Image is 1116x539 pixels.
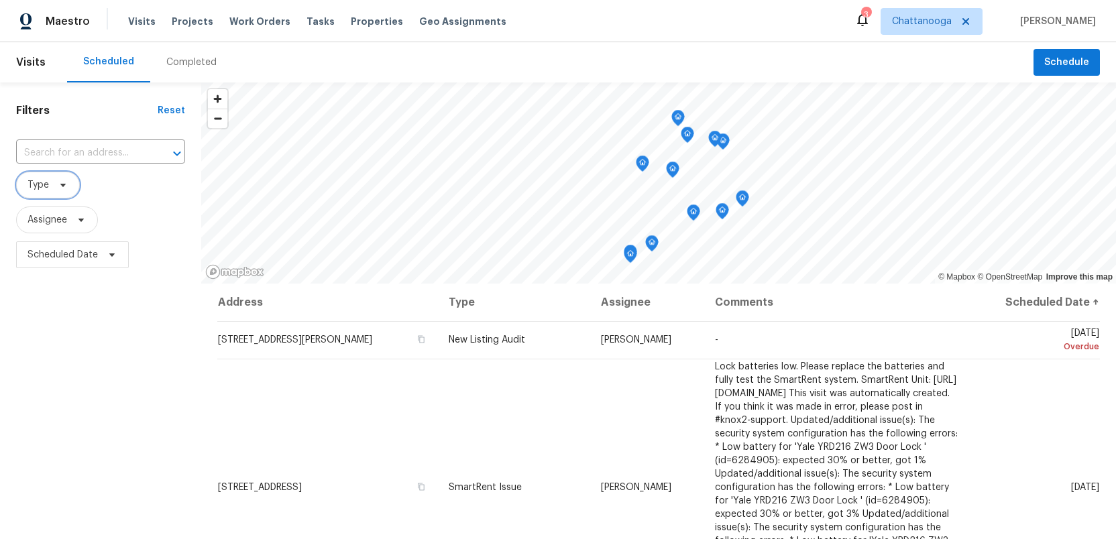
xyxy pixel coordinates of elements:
span: SmartRent Issue [449,483,522,492]
a: Mapbox [938,272,975,282]
button: Copy Address [415,481,427,493]
span: [DATE] [1071,483,1099,492]
span: [PERSON_NAME] [601,335,671,345]
span: [STREET_ADDRESS][PERSON_NAME] [218,335,372,345]
button: Zoom out [208,109,227,128]
canvas: Map [201,82,1116,284]
div: Scheduled [83,55,134,68]
span: Scheduled Date [27,248,98,261]
button: Zoom in [208,89,227,109]
div: Map marker [636,156,649,176]
a: OpenStreetMap [977,272,1042,282]
span: New Listing Audit [449,335,525,345]
div: Map marker [716,203,729,224]
div: Map marker [624,247,637,267]
h1: Filters [16,104,158,117]
div: Map marker [671,110,685,131]
button: Schedule [1034,49,1100,76]
div: Map marker [681,127,694,147]
th: Comments [704,284,969,321]
div: Map marker [687,204,700,225]
th: Scheduled Date ↑ [969,284,1100,321]
span: Maestro [46,15,90,28]
button: Open [168,144,186,163]
div: 3 [861,8,871,21]
span: - [715,335,718,345]
th: Address [217,284,438,321]
span: Geo Assignments [419,15,506,28]
a: Mapbox homepage [205,264,264,280]
a: Improve this map [1046,272,1113,282]
div: Map marker [624,245,637,265]
div: Map marker [645,235,659,256]
span: [DATE] [980,328,1099,353]
div: Completed [166,56,217,69]
span: Properties [351,15,403,28]
div: Map marker [716,133,730,154]
div: Map marker [736,190,749,211]
span: Type [27,178,49,192]
div: Reset [158,104,185,117]
span: [PERSON_NAME] [1015,15,1096,28]
span: Projects [172,15,213,28]
div: Map marker [708,131,722,152]
input: Search for an address... [16,143,148,164]
span: Visits [16,48,46,77]
th: Assignee [590,284,704,321]
button: Copy Address [415,333,427,345]
span: Visits [128,15,156,28]
th: Type [438,284,590,321]
span: [PERSON_NAME] [601,483,671,492]
span: Chattanooga [892,15,952,28]
span: Assignee [27,213,67,227]
div: Overdue [980,340,1099,353]
div: Map marker [666,162,679,182]
span: Work Orders [229,15,290,28]
span: Tasks [306,17,335,26]
span: [STREET_ADDRESS] [218,483,302,492]
span: Schedule [1044,54,1089,71]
